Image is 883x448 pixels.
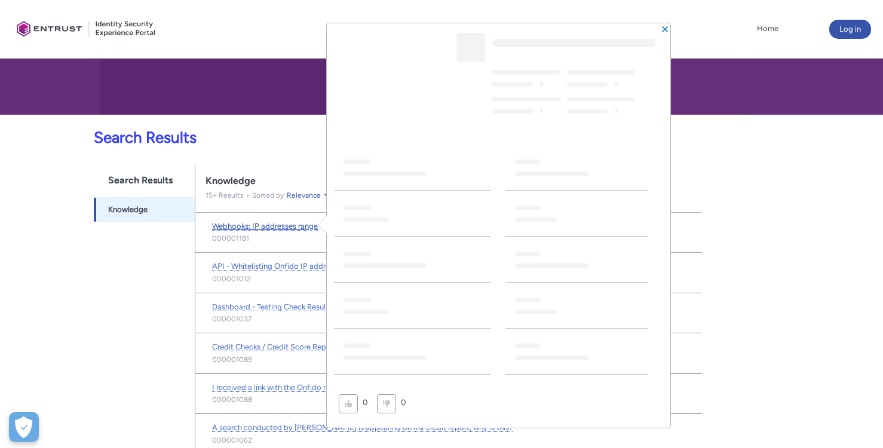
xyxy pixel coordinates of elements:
p: 15 + Results [206,190,244,201]
span: Knowledge [108,204,148,216]
span: Dashboard - Testing Check Results using a Sandbox Environment [212,302,437,311]
span: • [244,191,252,200]
span: Credit Checks / Credit Score Reports [212,342,340,351]
a: Knowledge [94,197,195,222]
lightning-formatted-text: 000001062 [212,435,252,446]
lightning-formatted-text: 000001089 [212,354,252,365]
div: Cookie Preferences [9,412,39,442]
p: Search Results [7,126,702,149]
span: API - Whitelisting Onfido IP addresses [212,262,345,271]
div: Knowledge [206,175,692,187]
iframe: Qualified Messenger [828,393,883,448]
span: Webhooks: IP addresses range [212,222,318,231]
lightning-formatted-text: 000001088 [212,394,252,405]
lightning-formatted-number: 0 [401,398,406,407]
button: Relevance [286,189,332,201]
button: Log in [829,20,871,39]
lightning-formatted-text: 000001012 [212,274,251,284]
h1: Search Results [94,164,195,197]
button: Open Preferences [9,412,39,442]
button: Close [661,24,669,33]
header: Highlights panel header [327,23,670,134]
a: Home [754,20,781,38]
span: A search conducted by [PERSON_NAME] is appearing on my credit report, why is this? [212,423,513,432]
div: Sorted by [244,189,332,201]
lightning-formatted-text: 000001181 [212,233,249,244]
lightning-formatted-number: 0 [363,398,367,407]
lightning-formatted-text: 000001037 [212,314,252,324]
span: I received a link with the Onfido name in it. What is this link? [212,383,418,392]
